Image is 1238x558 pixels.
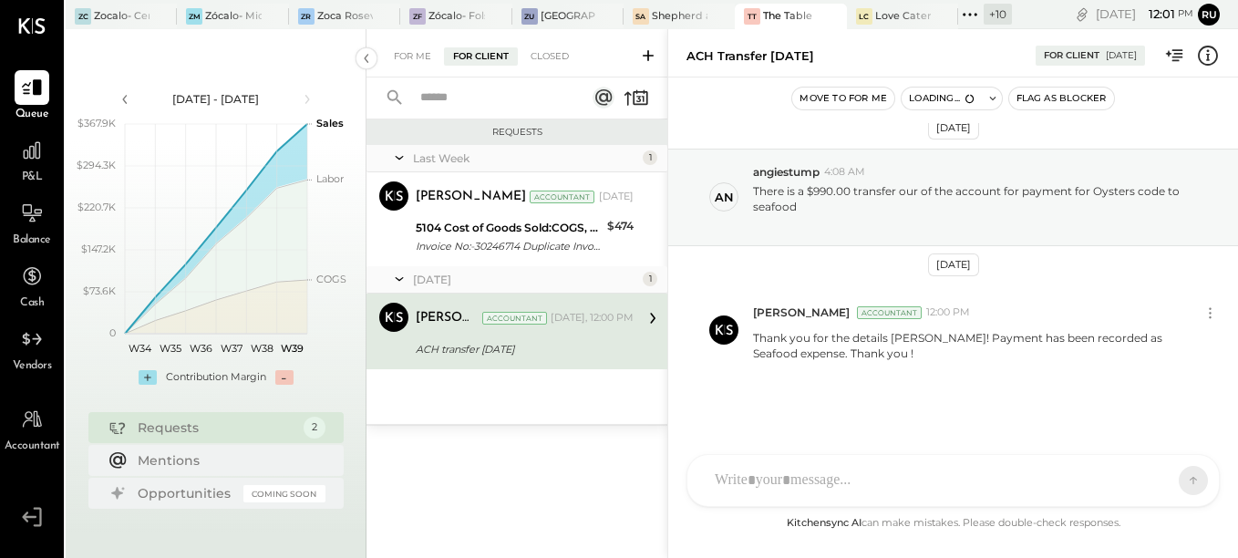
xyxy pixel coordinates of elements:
[75,8,91,25] div: ZC
[139,370,157,385] div: +
[984,4,1012,25] div: + 10
[926,305,970,320] span: 12:00 PM
[13,358,52,375] span: Vendors
[81,243,116,255] text: $147.2K
[792,88,894,109] button: Move to for me
[275,370,294,385] div: -
[1,259,63,312] a: Cash
[928,117,979,139] div: [DATE]
[166,370,266,385] div: Contribution Margin
[77,201,116,213] text: $220.7K
[416,237,602,255] div: Invoice No:-30246714 Duplicate Invoice Payment
[129,342,152,355] text: W34
[416,188,526,206] div: [PERSON_NAME]
[83,284,116,297] text: $73.6K
[753,183,1200,230] p: There is a $990.00 transfer our of the account for payment for Oysters code to seafood
[189,342,211,355] text: W36
[250,342,273,355] text: W38
[541,9,596,24] div: [GEOGRAPHIC_DATA]
[416,219,602,237] div: 5104 Cost of Goods Sold:COGS, Grocery
[551,311,634,325] div: [DATE], 12:00 PM
[686,47,814,65] div: ACH transfer [DATE]
[857,306,922,319] div: Accountant
[77,159,116,171] text: $294.3K
[20,295,44,312] span: Cash
[902,88,982,109] button: Loading...
[220,342,242,355] text: W37
[633,8,649,25] div: Sa
[138,451,316,470] div: Mentions
[1178,7,1193,20] span: pm
[280,342,303,355] text: W39
[409,8,426,25] div: ZF
[160,342,181,355] text: W35
[928,253,979,276] div: [DATE]
[1009,88,1114,109] button: Flag as Blocker
[138,484,234,502] div: Opportunities
[13,232,51,249] span: Balance
[875,9,931,24] div: Love Catering, Inc.
[316,273,346,285] text: COGS
[753,305,850,320] span: [PERSON_NAME]
[1096,5,1193,23] div: [DATE]
[413,150,638,166] div: Last Week
[186,8,202,25] div: ZM
[856,8,872,25] div: LC
[715,189,734,206] div: an
[316,172,344,185] text: Labor
[385,47,440,66] div: For Me
[763,9,812,24] div: The Table
[482,312,547,325] div: Accountant
[652,9,707,24] div: Shepherd and [PERSON_NAME]
[521,8,538,25] div: ZU
[109,326,116,339] text: 0
[304,417,325,439] div: 2
[317,9,373,24] div: Zoca Roseville Inc.
[1044,49,1099,62] div: For Client
[94,9,150,24] div: Zocalo- Central Kitchen (Commissary)
[1106,49,1137,62] div: [DATE]
[444,47,518,66] div: For Client
[824,165,865,180] span: 4:08 AM
[316,117,344,129] text: Sales
[753,164,820,180] span: angiestump
[1198,4,1220,26] button: Ru
[1,322,63,375] a: Vendors
[139,91,294,107] div: [DATE] - [DATE]
[599,190,634,204] div: [DATE]
[744,8,760,25] div: TT
[205,9,261,24] div: Zócalo- Midtown (Zoca Inc.)
[1,133,63,186] a: P&L
[1,402,63,455] a: Accountant
[643,150,657,165] div: 1
[428,9,484,24] div: Zócalo- Folsom
[1139,5,1175,23] span: 12 : 01
[243,485,325,502] div: Coming Soon
[413,272,638,287] div: [DATE]
[521,47,578,66] div: Closed
[298,8,315,25] div: ZR
[416,340,628,358] div: ACH transfer [DATE]
[607,217,634,235] div: $474
[643,272,657,286] div: 1
[22,170,43,186] span: P&L
[77,117,116,129] text: $367.9K
[15,107,49,123] span: Queue
[1,70,63,123] a: Queue
[416,309,479,327] div: [PERSON_NAME]
[138,418,294,437] div: Requests
[376,126,658,139] div: Requests
[1073,5,1091,24] div: copy link
[753,330,1200,361] p: Thank you for the details [PERSON_NAME]! Payment has been recorded as Seafood expense. Thank you !
[5,439,60,455] span: Accountant
[530,191,594,203] div: Accountant
[1,196,63,249] a: Balance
